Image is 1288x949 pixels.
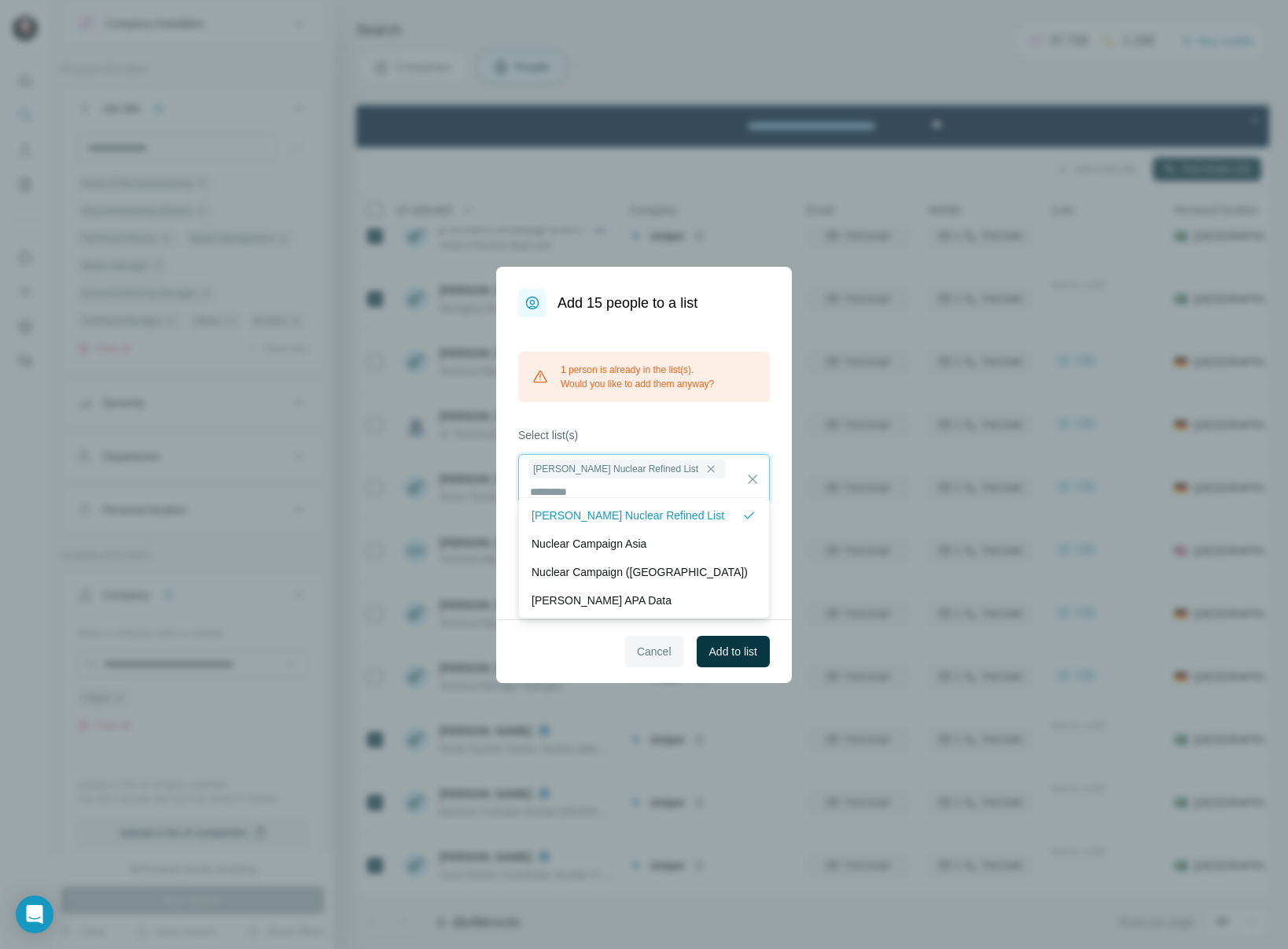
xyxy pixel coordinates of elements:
[532,536,646,552] p: Nuclear Campaign Asia
[558,292,697,314] h1: Add 15 people to a list
[532,564,748,580] p: Nuclear Campaign ([GEOGRAPHIC_DATA])
[518,352,770,402] div: 1 person is already in the list(s). Would you like to add them anyway?
[637,644,672,659] span: Cancel
[16,895,53,933] div: Open Intercom Messenger
[532,508,724,523] p: [PERSON_NAME] Nuclear Refined List
[890,6,906,22] div: Close Step
[709,644,757,659] span: Add to list
[347,3,563,38] div: Watch our October Product update
[697,636,770,667] button: Add to list
[532,593,672,608] p: [PERSON_NAME] APA Data
[528,460,725,478] div: [PERSON_NAME] Nuclear Refined List
[518,427,770,443] label: Select list(s)
[624,636,684,667] button: Cancel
